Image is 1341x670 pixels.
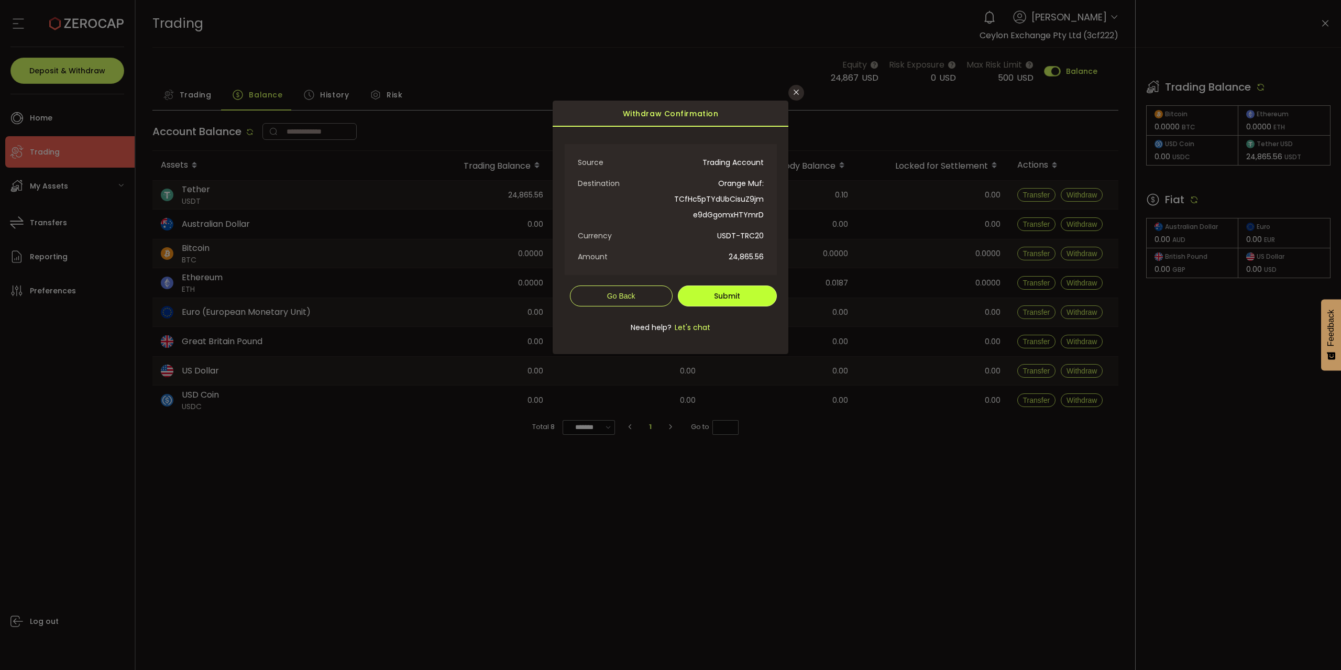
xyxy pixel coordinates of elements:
button: Go Back [570,285,673,306]
span: 24,865.56 [670,249,764,265]
span: Go Back [607,292,635,300]
button: Submit [678,285,777,306]
span: Destination [578,175,671,191]
span: Feedback [1326,310,1336,346]
span: Currency [578,228,671,244]
button: Feedback - Show survey [1321,299,1341,370]
div: dialog [553,101,788,354]
iframe: Chat Widget [1289,620,1341,670]
span: Orange Muf: TCfHc5pTYdUbCisuZ9jme9dGgomxHTYmrD [670,175,764,223]
span: Let's chat [672,322,710,333]
span: Source [578,155,671,170]
span: Trading Account [670,155,764,170]
span: Amount [578,249,671,265]
span: Need help? [631,322,672,333]
span: USDT-TRC20 [670,228,764,244]
div: Withdraw Confirmation [553,101,788,127]
span: Submit [714,291,740,301]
